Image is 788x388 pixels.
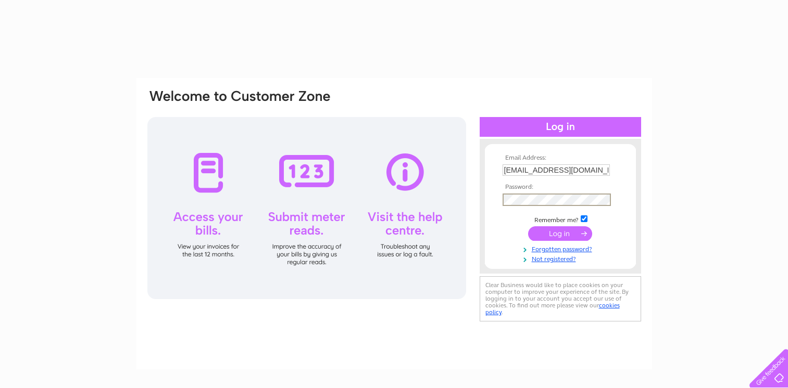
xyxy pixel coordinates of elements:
[500,184,621,191] th: Password:
[503,243,621,253] a: Forgotten password?
[500,154,621,162] th: Email Address:
[503,253,621,263] a: Not registered?
[528,226,592,241] input: Submit
[480,276,641,321] div: Clear Business would like to place cookies on your computer to improve your experience of the sit...
[500,214,621,224] td: Remember me?
[485,302,620,316] a: cookies policy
